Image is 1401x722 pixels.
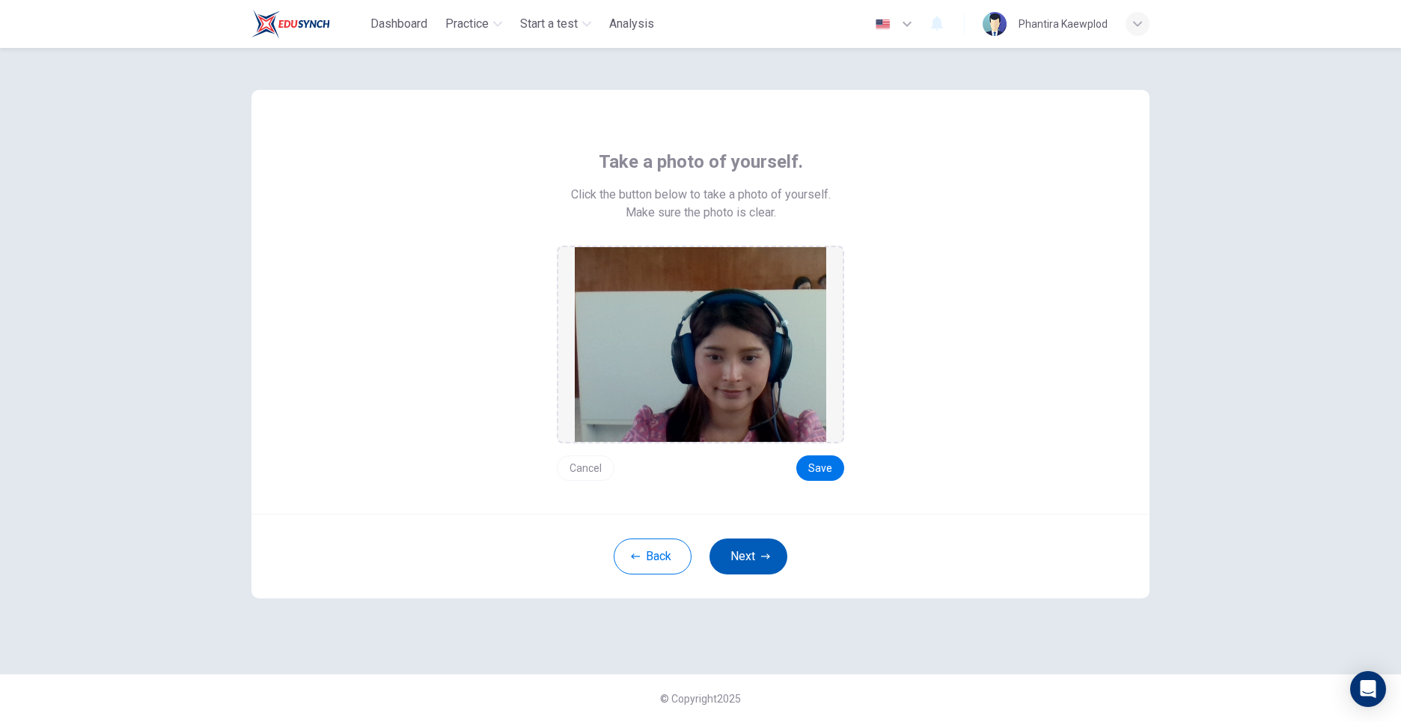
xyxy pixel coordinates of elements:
[557,455,614,481] button: Cancel
[614,539,692,574] button: Back
[251,9,364,39] a: Train Test logo
[439,10,508,37] button: Practice
[603,10,660,37] button: Analysis
[626,204,776,222] span: Make sure the photo is clear.
[709,539,787,574] button: Next
[370,15,427,33] span: Dashboard
[514,10,597,37] button: Start a test
[1350,671,1386,707] div: Open Intercom Messenger
[983,12,1007,36] img: Profile picture
[609,15,654,33] span: Analysis
[873,19,892,30] img: en
[445,15,489,33] span: Practice
[251,9,330,39] img: Train Test logo
[1019,15,1108,33] div: Phantira Kaewplod
[796,455,844,481] button: Save
[575,247,826,442] img: preview screemshot
[660,693,741,705] span: © Copyright 2025
[364,10,433,37] button: Dashboard
[571,186,831,204] span: Click the button below to take a photo of yourself.
[599,150,803,174] span: Take a photo of yourself.
[520,15,578,33] span: Start a test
